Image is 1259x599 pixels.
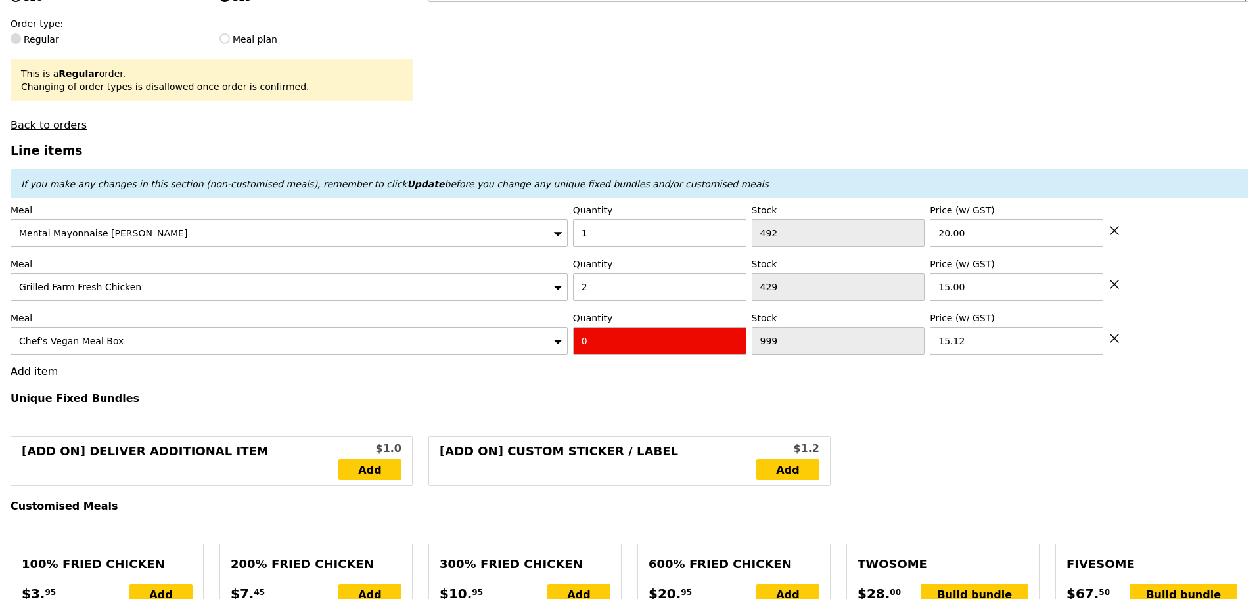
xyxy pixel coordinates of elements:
span: 95 [681,587,692,598]
span: Grilled Farm Fresh Chicken [19,282,141,292]
div: [Add on] Deliver Additional Item [22,442,338,480]
a: Add item [11,365,58,378]
label: Price (w/ GST) [930,257,1103,271]
input: Regular [11,33,21,44]
div: 200% Fried Chicken [231,555,401,573]
label: Meal [11,311,568,324]
label: Meal [11,257,568,271]
a: Back to orders [11,119,87,131]
div: $1.2 [756,441,819,456]
span: Chef's Vegan Meal Box [19,336,124,346]
label: Stock [752,311,925,324]
label: Stock [752,257,925,271]
label: Stock [752,204,925,217]
span: 50 [1099,587,1110,598]
label: Quantity [573,257,746,271]
span: 95 [45,587,56,598]
label: Order type: [11,17,413,30]
div: $1.0 [338,441,401,456]
div: This is a order. Changing of order types is disallowed once order is confirmed. [21,67,402,93]
span: Mentai Mayonnaise [PERSON_NAME] [19,228,187,238]
label: Meal plan [219,33,413,46]
span: 95 [472,587,483,598]
label: Price (w/ GST) [930,311,1103,324]
h4: Customised Meals [11,500,1248,512]
div: 300% Fried Chicken [440,555,610,573]
label: Meal [11,204,568,217]
a: Add [338,459,401,480]
div: Twosome [858,555,1028,573]
div: 600% Fried Chicken [649,555,819,573]
h3: Line items [11,144,1248,158]
label: Regular [11,33,204,46]
input: Meal plan [219,33,230,44]
div: Fivesome [1066,555,1237,573]
span: 45 [254,587,265,598]
b: Regular [58,68,99,79]
div: 100% Fried Chicken [22,555,193,573]
a: Add [756,459,819,480]
div: [Add on] Custom Sticker / Label [440,442,756,480]
label: Price (w/ GST) [930,204,1103,217]
h4: Unique Fixed Bundles [11,392,1248,405]
em: If you make any changes in this section (non-customised meals), remember to click before you chan... [21,179,769,189]
span: 00 [890,587,901,598]
label: Quantity [573,311,746,324]
b: Update [407,179,444,189]
label: Quantity [573,204,746,217]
